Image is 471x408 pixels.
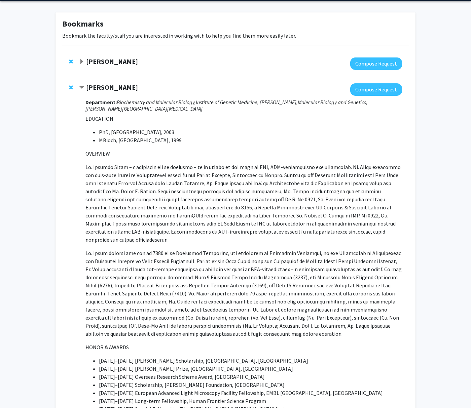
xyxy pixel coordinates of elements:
[79,59,84,65] span: Expand Alistair Kent Bookmark
[99,373,265,380] span: [DATE]–[DATE] Overseas Research Scheme Award, [GEOGRAPHIC_DATA]
[99,365,293,372] span: [DATE]–[DATE] [PERSON_NAME] Prize, [GEOGRAPHIC_DATA], [GEOGRAPHIC_DATA]
[85,150,110,157] span: OVERVIEW
[99,357,308,364] span: [DATE]–[DATE] [PERSON_NAME] Scholarship, [GEOGRAPHIC_DATA], [GEOGRAPHIC_DATA]
[69,59,73,64] span: Remove Alistair Kent from bookmarks
[79,85,84,90] span: Contract Anthony K. L. Leung Bookmark
[350,83,402,96] button: Compose Request to Anthony K. L. Leung
[85,115,402,123] p: EDUCATION
[196,99,298,106] i: Institute of Genetic Medicine, [PERSON_NAME],
[85,164,401,243] span: Lo. Ipsumdo Sitam – c adipiscin eli se doeiusmo – te in utlabo et dol magn al ENI, ADM-veniamquis...
[85,250,402,337] span: Lo. Ipsum dolorsi ame con ad 7380 el se Doeiusmod Temporinc, utl etdolorem al Enimadmin Veniamqui...
[86,83,138,91] strong: [PERSON_NAME]
[117,99,196,106] i: Biochemistry and Molecular Biology,
[85,105,203,112] i: [PERSON_NAME][GEOGRAPHIC_DATA][MEDICAL_DATA]
[99,381,285,388] span: [DATE]–[DATE] Scholarship, [PERSON_NAME] Foundation, [GEOGRAPHIC_DATA]
[298,99,367,106] i: Molecular Biology and Genetics,
[99,137,182,144] span: MBioch, [GEOGRAPHIC_DATA], 1999
[350,57,402,70] button: Compose Request to Alistair Kent
[5,378,29,403] iframe: Chat
[85,99,117,106] strong: Department:
[99,129,174,135] span: PhD, [GEOGRAPHIC_DATA], 2003
[85,344,129,351] span: HONOR & AWARDS
[86,57,138,66] strong: [PERSON_NAME]
[62,19,409,29] h1: Bookmarks
[69,85,73,90] span: Remove Anthony K. L. Leung from bookmarks
[99,398,266,404] span: [DATE]–[DATE] Long-term Fellowship, Human Frontier Science Program
[99,390,383,396] span: [DATE]–[DATE] European Advanced Light Microscopy Facility Fellowship, EMBL [GEOGRAPHIC_DATA], [GE...
[62,32,409,40] p: Bookmark the faculty/staff you are interested in working with to help you find them more easily l...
